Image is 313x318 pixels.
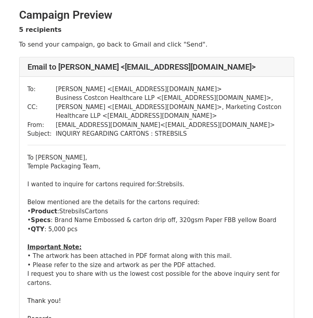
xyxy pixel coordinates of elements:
[157,181,183,188] span: Strebsils
[28,129,56,139] td: Subject:
[31,226,44,233] b: QTY
[28,85,56,94] td: To:
[28,121,56,130] td: From:
[56,121,286,130] td: [EMAIL_ADDRESS][DOMAIN_NAME] < [EMAIL_ADDRESS][DOMAIN_NAME] >
[28,153,286,297] div: To [PERSON_NAME], Temple Packaging Team, I wanted to inquire for cartons required for: . Below me...
[56,94,286,121] td: Business Costcon Healthcare LLP < [EMAIL_ADDRESS][DOMAIN_NAME] >, [PERSON_NAME] < [EMAIL_ADDRESS]...
[31,217,51,224] b: Specs
[56,129,286,139] td: INQUIRY REGARDING CARTONS : STREBSILS
[28,297,286,306] div: Thank you!
[19,40,294,49] p: To send your campaign, go back to Gmail and click "Send".
[59,208,85,215] span: Strebsils
[28,94,56,121] td: CC:
[19,8,294,22] h2: Campaign Preview
[28,62,286,72] h4: Email to [PERSON_NAME] < [EMAIL_ADDRESS][DOMAIN_NAME] >
[56,85,286,94] td: [PERSON_NAME] < [EMAIL_ADDRESS][DOMAIN_NAME] >
[19,26,62,33] strong: 5 recipients
[28,244,82,251] u: Important Note:
[31,208,57,215] b: Product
